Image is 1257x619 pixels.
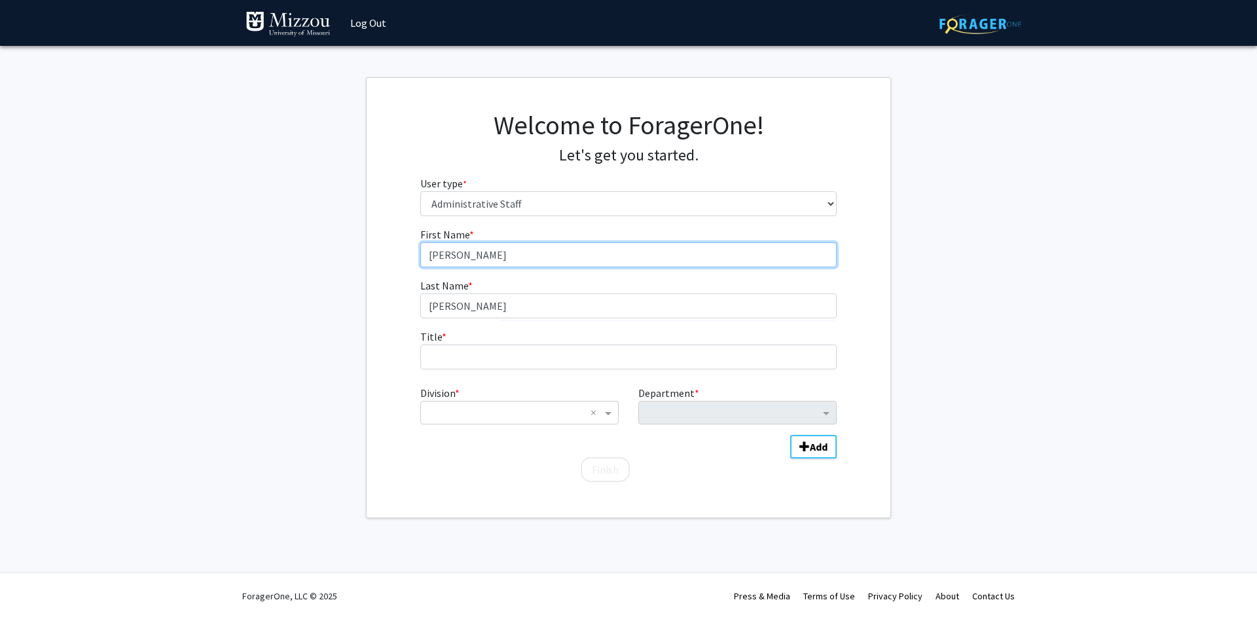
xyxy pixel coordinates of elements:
img: ForagerOne Logo [939,14,1021,34]
h4: Let's get you started. [420,146,837,165]
button: Finish [581,457,630,482]
button: Add Division/Department [790,435,837,459]
ng-select: Division [420,401,619,424]
ng-select: Department [638,401,837,424]
h1: Welcome to ForagerOne! [420,109,837,141]
a: Terms of Use [803,590,855,602]
div: Department [628,385,847,424]
iframe: Chat [10,560,56,609]
span: Clear all [591,405,602,421]
img: University of Missouri Logo [246,11,331,37]
b: Add [810,440,828,453]
a: About [936,590,959,602]
a: Press & Media [734,590,790,602]
a: Contact Us [972,590,1015,602]
span: Last Name [420,279,468,292]
div: Division [410,385,628,424]
span: Title [420,330,442,343]
label: User type [420,176,467,191]
div: ForagerOne, LLC © 2025 [242,573,337,619]
span: First Name [420,228,469,241]
a: Privacy Policy [868,590,922,602]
